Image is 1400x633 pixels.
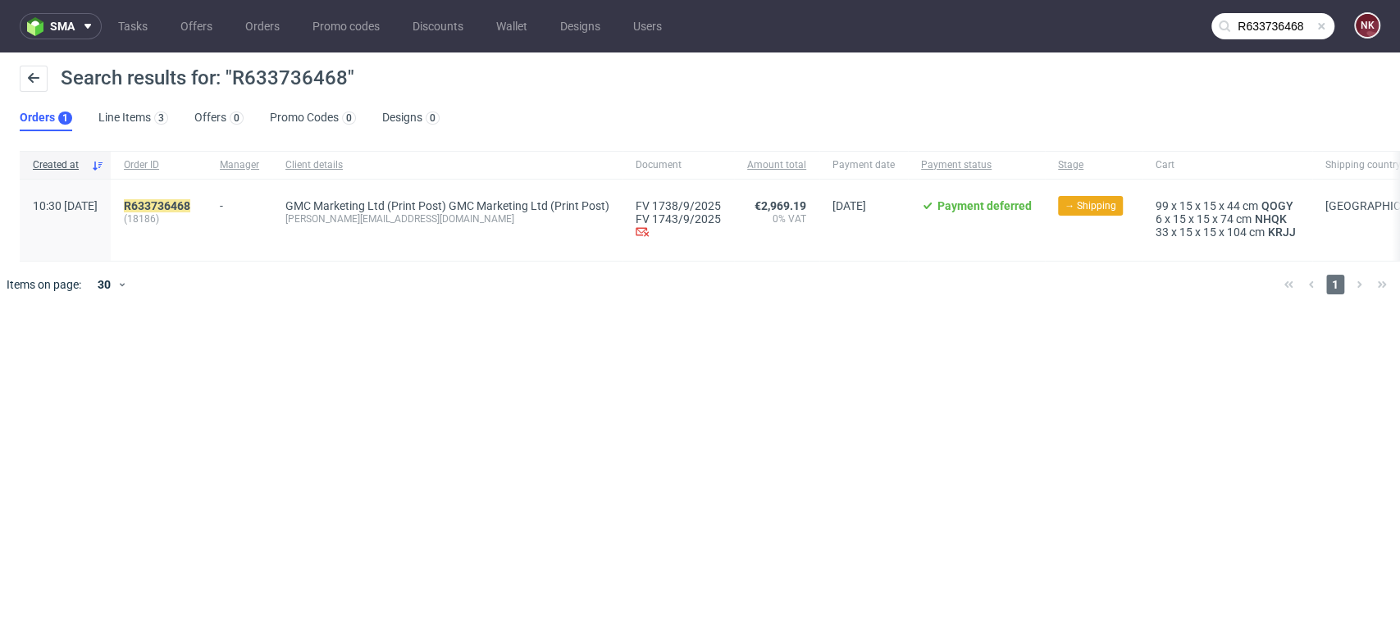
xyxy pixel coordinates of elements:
[20,13,102,39] button: sma
[20,105,72,131] a: Orders1
[636,158,721,172] span: Document
[403,13,473,39] a: Discounts
[1156,199,1169,212] span: 99
[1173,212,1252,225] span: 15 x 15 x 74 cm
[1252,212,1290,225] a: NHQK
[124,199,190,212] mark: R633736468
[747,212,806,225] span: 0% VAT
[27,17,50,36] img: logo
[7,276,81,293] span: Items on page:
[1156,225,1169,239] span: 33
[1156,212,1162,225] span: 6
[623,13,672,39] a: Users
[33,199,98,212] span: 10:30 [DATE]
[1156,212,1299,225] div: x
[1179,199,1258,212] span: 15 x 15 x 44 cm
[1065,198,1116,213] span: → Shipping
[270,105,356,131] a: Promo Codes0
[1156,199,1299,212] div: x
[382,105,440,131] a: Designs0
[1356,14,1379,37] figcaption: NK
[921,158,1032,172] span: Payment status
[346,112,352,124] div: 0
[62,112,68,124] div: 1
[1058,158,1129,172] span: Stage
[550,13,610,39] a: Designs
[636,199,721,212] a: FV 1738/9/2025
[158,112,164,124] div: 3
[285,158,609,172] span: Client details
[636,212,721,225] a: FV 1743/9/2025
[285,199,609,212] a: GMC Marketing Ltd (Print Post) GMC Marketing Ltd (Print Post)
[220,158,259,172] span: Manager
[124,158,194,172] span: Order ID
[171,13,222,39] a: Offers
[1265,225,1299,239] a: KRJJ
[937,199,1032,212] span: Payment deferred
[832,199,866,212] span: [DATE]
[98,105,168,131] a: Line Items3
[124,212,194,225] span: (18186)
[33,158,84,172] span: Created at
[486,13,537,39] a: Wallet
[1179,225,1265,239] span: 15 x 15 x 104 cm
[61,66,354,89] span: Search results for: "R633736468"
[1326,275,1344,294] span: 1
[1156,225,1299,239] div: x
[220,193,259,212] div: -
[832,158,895,172] span: Payment date
[88,273,117,296] div: 30
[235,13,290,39] a: Orders
[124,199,194,212] a: R633736468
[1156,158,1299,172] span: Cart
[50,20,75,32] span: sma
[430,112,436,124] div: 0
[303,13,390,39] a: Promo codes
[194,105,244,131] a: Offers0
[285,212,609,225] div: [PERSON_NAME][EMAIL_ADDRESS][DOMAIN_NAME]
[108,13,157,39] a: Tasks
[755,199,806,212] span: €2,969.19
[234,112,239,124] div: 0
[1258,199,1297,212] a: QOGY
[747,158,806,172] span: Amount total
